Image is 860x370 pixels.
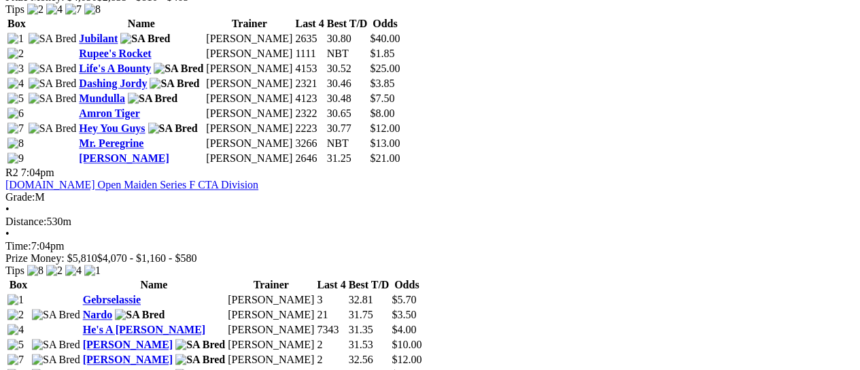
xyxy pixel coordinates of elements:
img: SA Bred [150,78,199,90]
td: 30.65 [326,107,368,120]
td: [PERSON_NAME] [205,152,293,165]
img: 9 [7,152,24,165]
img: SA Bred [32,339,80,351]
img: 7 [65,3,82,16]
img: 2 [27,3,44,16]
td: 3 [316,293,346,307]
td: 2 [316,353,346,367]
img: 8 [84,3,101,16]
td: 2 [316,338,346,352]
td: 31.75 [348,308,390,322]
a: Nardo [83,309,113,320]
img: SA Bred [154,63,203,75]
td: 21 [316,308,346,322]
th: Name [78,17,204,31]
td: 2322 [294,107,324,120]
span: Distance: [5,216,46,227]
td: [PERSON_NAME] [227,308,315,322]
span: $12.00 [392,354,422,365]
div: Prize Money: $5,810 [5,252,855,265]
td: 32.56 [348,353,390,367]
a: [PERSON_NAME] [83,339,173,350]
a: Amron Tiger [79,107,139,119]
span: $1.85 [370,48,394,59]
img: SA Bred [148,122,198,135]
a: Hey You Guys [79,122,145,134]
th: Last 4 [294,17,324,31]
div: 7:04pm [5,240,855,252]
span: R2 [5,167,18,178]
td: [PERSON_NAME] [205,47,293,61]
img: 1 [84,265,101,277]
img: 2 [7,309,24,321]
th: Name [82,278,226,292]
td: [PERSON_NAME] [205,77,293,90]
td: 4123 [294,92,324,105]
span: 7:04pm [21,167,54,178]
td: 30.77 [326,122,368,135]
span: Box [10,279,28,290]
img: 4 [7,78,24,90]
img: SA Bred [29,63,77,75]
div: 530m [5,216,855,228]
img: 4 [46,3,63,16]
img: 4 [7,324,24,336]
td: 1111 [294,47,324,61]
td: 32.81 [348,293,390,307]
span: $10.00 [392,339,422,350]
span: $4.00 [392,324,416,335]
th: Trainer [205,17,293,31]
td: 3266 [294,137,324,150]
span: $21.00 [370,152,400,164]
span: Tips [5,3,24,15]
td: 30.80 [326,32,368,46]
td: 30.48 [326,92,368,105]
img: SA Bred [32,309,80,321]
td: 4153 [294,62,324,75]
img: SA Bred [175,339,225,351]
a: [PERSON_NAME] [79,152,169,164]
a: Gebrselassie [83,294,141,305]
th: Best T/D [348,278,390,292]
span: $5.70 [392,294,416,305]
img: 4 [65,265,82,277]
td: [PERSON_NAME] [205,32,293,46]
td: [PERSON_NAME] [227,353,315,367]
span: $12.00 [370,122,400,134]
span: $3.50 [392,309,416,320]
th: Odds [369,17,400,31]
span: $25.00 [370,63,400,74]
td: [PERSON_NAME] [205,137,293,150]
a: [PERSON_NAME] [83,354,173,365]
td: 7343 [316,323,346,337]
img: 1 [7,33,24,45]
img: 3 [7,63,24,75]
img: SA Bred [32,354,80,366]
a: Rupee's Rocket [79,48,151,59]
span: Box [7,18,26,29]
th: Trainer [227,278,315,292]
span: • [5,228,10,239]
td: [PERSON_NAME] [205,107,293,120]
td: [PERSON_NAME] [205,62,293,75]
td: 30.52 [326,62,368,75]
img: SA Bred [115,309,165,321]
td: 2635 [294,32,324,46]
img: 7 [7,122,24,135]
td: 2223 [294,122,324,135]
th: Last 4 [316,278,346,292]
span: Tips [5,265,24,276]
a: Dashing Jordy [79,78,147,89]
td: 31.53 [348,338,390,352]
img: 2 [46,265,63,277]
img: 5 [7,339,24,351]
img: 1 [7,294,24,306]
img: SA Bred [29,122,77,135]
td: [PERSON_NAME] [227,338,315,352]
img: SA Bred [29,78,77,90]
img: 5 [7,92,24,105]
img: 8 [27,265,44,277]
img: SA Bred [128,92,177,105]
img: SA Bred [29,33,77,45]
img: SA Bred [175,354,225,366]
